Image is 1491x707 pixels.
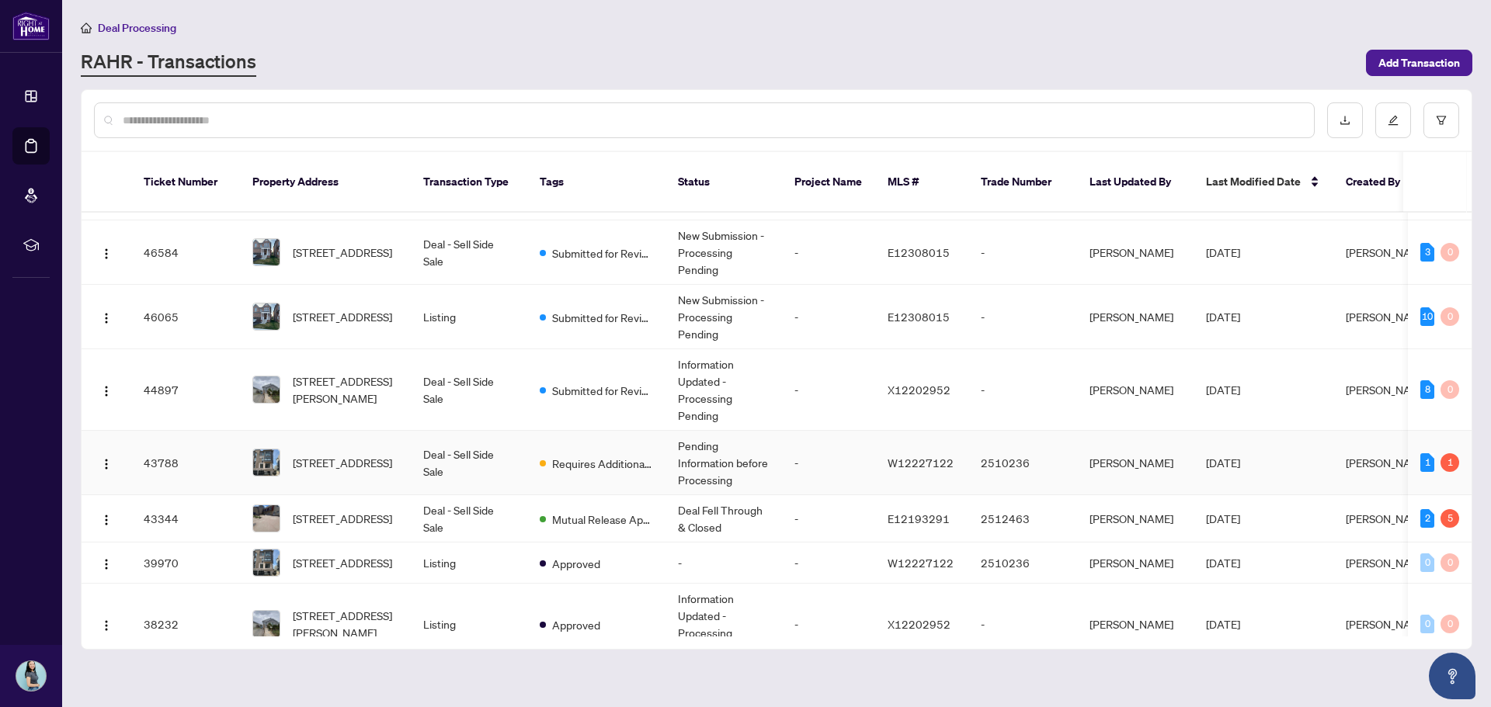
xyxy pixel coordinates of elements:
[1194,152,1333,213] th: Last Modified Date
[100,385,113,397] img: Logo
[968,152,1077,213] th: Trade Number
[552,555,600,572] span: Approved
[552,511,653,528] span: Mutual Release Approved
[293,373,398,407] span: [STREET_ADDRESS][PERSON_NAME]
[1077,542,1194,584] td: [PERSON_NAME]
[100,458,113,470] img: Logo
[1077,431,1194,495] td: [PERSON_NAME]
[1420,307,1434,326] div: 10
[253,376,280,403] img: thumbnail-img
[293,454,392,471] span: [STREET_ADDRESS]
[94,450,119,475] button: Logo
[552,382,653,399] span: Submitted for Review
[1206,556,1240,570] span: [DATE]
[666,285,782,349] td: New Submission - Processing Pending
[888,556,954,570] span: W12227122
[411,495,527,542] td: Deal - Sell Side Sale
[1346,511,1430,525] span: [PERSON_NAME]
[1420,380,1434,399] div: 8
[1441,243,1459,262] div: 0
[100,248,113,260] img: Logo
[1077,220,1194,285] td: [PERSON_NAME]
[253,303,280,330] img: thumbnail-img
[411,431,527,495] td: Deal - Sell Side Sale
[782,542,875,584] td: -
[100,514,113,526] img: Logo
[666,542,782,584] td: -
[968,431,1077,495] td: 2510236
[666,584,782,665] td: Information Updated - Processing Pending
[968,584,1077,665] td: -
[411,152,527,213] th: Transaction Type
[131,152,240,213] th: Ticket Number
[888,617,951,631] span: X12202952
[1441,453,1459,472] div: 1
[666,349,782,431] td: Information Updated - Processing Pending
[1441,509,1459,528] div: 5
[94,304,119,329] button: Logo
[1206,511,1240,525] span: [DATE]
[1077,152,1194,213] th: Last Updated By
[253,611,280,637] img: thumbnail-img
[98,21,176,35] span: Deal Processing
[888,456,954,470] span: W12227122
[100,558,113,570] img: Logo
[253,449,280,476] img: thumbnail-img
[411,584,527,665] td: Listing
[1346,245,1430,259] span: [PERSON_NAME]
[1388,115,1399,126] span: edit
[1340,115,1350,126] span: download
[100,619,113,632] img: Logo
[1420,243,1434,262] div: 3
[16,661,46,691] img: Profile Icon
[888,511,950,525] span: E12193291
[81,49,256,77] a: RAHR - Transactions
[552,244,653,262] span: Submitted for Review
[253,505,280,532] img: thumbnail-img
[552,616,600,633] span: Approved
[293,308,392,325] span: [STREET_ADDRESS]
[81,23,92,33] span: home
[1420,453,1434,472] div: 1
[1077,495,1194,542] td: [PERSON_NAME]
[1366,50,1472,76] button: Add Transaction
[1346,383,1430,397] span: [PERSON_NAME]
[888,383,951,397] span: X12202952
[1420,509,1434,528] div: 2
[293,607,398,641] span: [STREET_ADDRESS][PERSON_NAME]
[293,554,392,571] span: [STREET_ADDRESS]
[1206,245,1240,259] span: [DATE]
[888,310,950,324] span: E12308015
[782,495,875,542] td: -
[131,542,240,584] td: 39970
[411,220,527,285] td: Deal - Sell Side Sale
[131,495,240,542] td: 43344
[1206,383,1240,397] span: [DATE]
[1346,617,1430,631] span: [PERSON_NAME]
[131,220,240,285] td: 46584
[968,542,1077,584] td: 2510236
[782,220,875,285] td: -
[131,584,240,665] td: 38232
[875,152,968,213] th: MLS #
[666,220,782,285] td: New Submission - Processing Pending
[131,349,240,431] td: 44897
[1333,152,1427,213] th: Created By
[1375,102,1411,138] button: edit
[1077,349,1194,431] td: [PERSON_NAME]
[293,510,392,527] span: [STREET_ADDRESS]
[1441,553,1459,572] div: 0
[782,431,875,495] td: -
[131,431,240,495] td: 43788
[888,245,950,259] span: E12308015
[1206,310,1240,324] span: [DATE]
[1420,553,1434,572] div: 0
[782,349,875,431] td: -
[1378,50,1460,75] span: Add Transaction
[1346,310,1430,324] span: [PERSON_NAME]
[666,152,782,213] th: Status
[1346,456,1430,470] span: [PERSON_NAME]
[94,506,119,531] button: Logo
[94,612,119,636] button: Logo
[253,239,280,265] img: thumbnail-img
